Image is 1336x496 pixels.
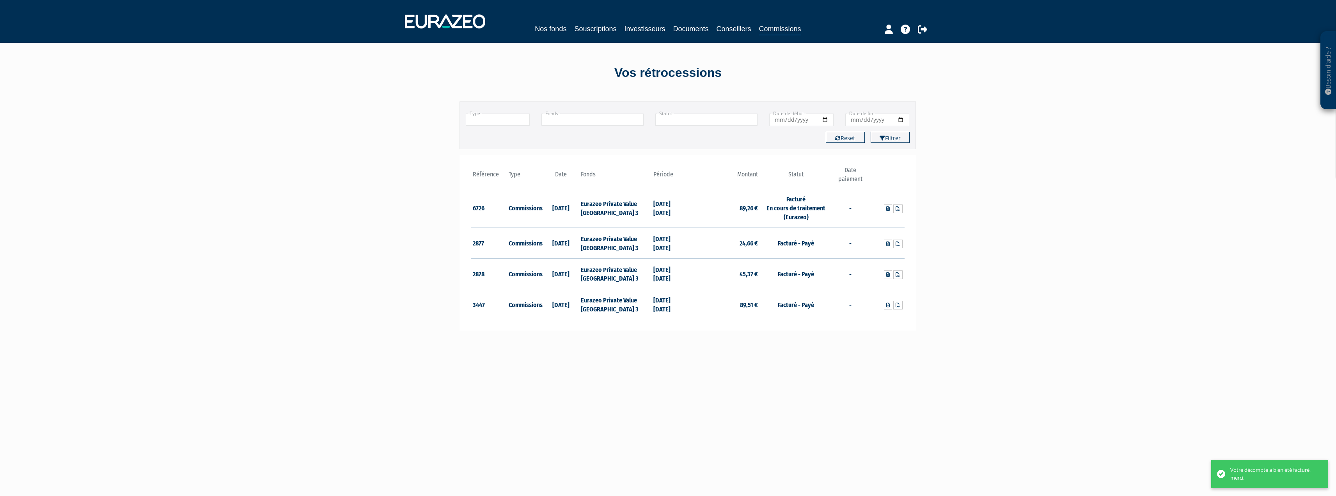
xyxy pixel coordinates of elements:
[471,228,507,258] td: 2877
[405,14,485,28] img: 1732889491-logotype_eurazeo_blanc_rvb.png
[507,166,543,188] th: Type
[507,228,543,258] td: Commissions
[688,188,760,228] td: 89,26 €
[471,258,507,289] td: 2878
[543,289,579,320] td: [DATE]
[446,64,891,82] div: Vos rétrocessions
[574,23,616,34] a: Souscriptions
[832,289,868,320] td: -
[543,228,579,258] td: [DATE]
[1324,36,1333,106] p: Besoin d'aide ?
[471,188,507,228] td: 6726
[760,289,832,320] td: Facturé - Payé
[471,166,507,188] th: Référence
[832,188,868,228] td: -
[760,166,832,188] th: Statut
[579,258,651,289] td: Eurazeo Private Value [GEOGRAPHIC_DATA] 3
[688,166,760,188] th: Montant
[759,23,801,36] a: Commissions
[688,289,760,320] td: 89,51 €
[579,289,651,320] td: Eurazeo Private Value [GEOGRAPHIC_DATA] 3
[717,23,751,34] a: Conseillers
[871,132,910,143] button: Filtrer
[651,228,688,258] td: [DATE] [DATE]
[535,23,566,34] a: Nos fonds
[651,258,688,289] td: [DATE] [DATE]
[651,289,688,320] td: [DATE] [DATE]
[543,258,579,289] td: [DATE]
[1230,466,1316,482] div: Votre décompte a bien été facturé, merci.
[579,188,651,228] td: Eurazeo Private Value [GEOGRAPHIC_DATA] 3
[826,132,865,143] button: Reset
[507,188,543,228] td: Commissions
[579,228,651,258] td: Eurazeo Private Value [GEOGRAPHIC_DATA] 3
[543,188,579,228] td: [DATE]
[832,166,868,188] th: Date paiement
[760,228,832,258] td: Facturé - Payé
[471,289,507,320] td: 3447
[688,258,760,289] td: 45,37 €
[673,23,709,34] a: Documents
[507,258,543,289] td: Commissions
[579,166,651,188] th: Fonds
[760,258,832,289] td: Facturé - Payé
[507,289,543,320] td: Commissions
[651,188,688,228] td: [DATE] [DATE]
[624,23,665,34] a: Investisseurs
[543,166,579,188] th: Date
[832,228,868,258] td: -
[760,188,832,228] td: Facturé En cours de traitement (Eurazeo)
[688,228,760,258] td: 24,66 €
[832,258,868,289] td: -
[651,166,688,188] th: Période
